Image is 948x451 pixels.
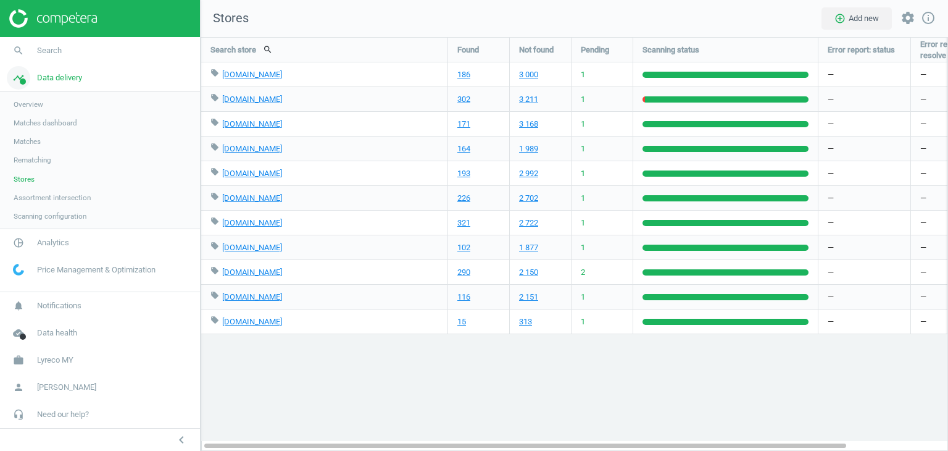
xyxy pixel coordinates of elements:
[818,235,910,259] div: —
[457,44,479,56] span: Found
[920,292,926,303] span: —
[920,217,926,229] span: —
[581,119,585,130] span: 1
[7,403,30,426] i: headset_mic
[222,70,282,79] a: [DOMAIN_NAME]
[14,211,86,221] span: Scanning configuration
[457,94,470,105] a: 302
[222,144,282,153] a: [DOMAIN_NAME]
[457,143,470,154] a: 164
[581,242,585,253] span: 1
[37,237,69,248] span: Analytics
[821,7,892,30] button: add_circle_outlineAdd new
[921,11,936,27] a: info_outline
[13,264,24,276] img: wGWNvw8QSZomAAAAABJRU5ErkJggg==
[201,38,447,62] div: Search store
[581,193,585,204] span: 1
[920,69,926,80] span: —
[457,217,470,229] a: 321
[818,211,910,235] div: —
[581,69,585,80] span: 1
[457,316,466,327] a: 15
[210,266,219,275] i: local_offer
[519,44,554,56] span: Not found
[519,267,538,278] a: 2 150
[210,167,219,176] i: local_offer
[37,382,96,393] span: [PERSON_NAME]
[222,193,282,203] a: [DOMAIN_NAME]
[222,317,282,326] a: [DOMAIN_NAME]
[222,119,282,129] a: [DOMAIN_NAME]
[210,69,219,77] i: local_offer
[920,267,926,278] span: —
[14,193,91,203] span: Assortment intersection
[210,242,219,250] i: local_offer
[457,69,470,80] a: 186
[818,137,910,161] div: —
[222,292,282,301] a: [DOMAIN_NAME]
[818,310,910,334] div: —
[14,137,41,146] span: Matches
[920,168,926,179] span: —
[14,155,51,165] span: Rematching
[7,39,30,62] i: search
[519,119,538,130] a: 3 168
[818,260,910,284] div: —
[581,94,585,105] span: 1
[222,95,282,104] a: [DOMAIN_NAME]
[519,217,538,229] a: 2 722
[37,300,81,311] span: Notifications
[921,11,936,25] i: info_outline
[37,264,156,276] span: Price Management & Optimization
[14,99,43,109] span: Overview
[14,174,35,184] span: Stores
[818,285,910,309] div: —
[828,44,895,56] span: Error report: status
[920,193,926,204] span: —
[818,87,910,111] div: —
[457,168,470,179] a: 193
[519,292,538,303] a: 2 151
[920,143,926,154] span: —
[581,217,585,229] span: 1
[210,118,219,127] i: local_offer
[581,316,585,327] span: 1
[210,316,219,324] i: local_offer
[210,217,219,225] i: local_offer
[581,143,585,154] span: 1
[37,355,73,366] span: Lyreco MY
[37,409,89,420] span: Need our help?
[7,66,30,90] i: timeline
[519,242,538,253] a: 1 877
[210,291,219,300] i: local_offer
[201,10,249,27] span: Stores
[222,218,282,227] a: [DOMAIN_NAME]
[920,119,926,130] span: —
[210,143,219,151] i: local_offer
[457,292,470,303] a: 116
[519,168,538,179] a: 2 992
[581,292,585,303] span: 1
[7,231,30,255] i: pie_chart_outlined
[37,327,77,339] span: Data health
[174,432,189,447] i: chevron_left
[834,13,846,24] i: add_circle_outline
[581,44,609,56] span: Pending
[166,432,197,448] button: chevron_left
[222,243,282,252] a: [DOMAIN_NAME]
[920,316,926,327] span: —
[519,94,538,105] a: 3 211
[818,62,910,86] div: —
[14,118,77,128] span: Matches dashboard
[900,11,915,25] i: settings
[519,69,538,80] a: 3 000
[222,268,282,277] a: [DOMAIN_NAME]
[895,5,921,32] button: settings
[642,44,699,56] span: Scanning status
[920,242,926,253] span: —
[457,119,470,130] a: 171
[7,376,30,399] i: person
[457,242,470,253] a: 102
[920,94,926,105] span: —
[581,267,585,278] span: 2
